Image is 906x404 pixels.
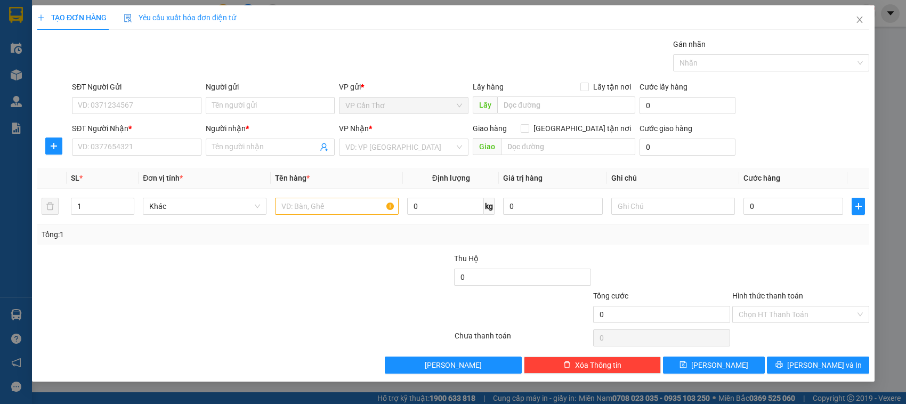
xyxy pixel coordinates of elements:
[345,98,462,114] span: VP Cần Thơ
[453,330,592,349] div: Chưa thanh toán
[124,14,132,22] img: icon
[72,81,201,93] div: SĐT Người Gửi
[339,81,468,93] div: VP gửi
[473,138,501,155] span: Giao
[385,357,522,374] button: [PERSON_NAME]
[611,198,735,215] input: Ghi Chú
[149,198,260,214] span: Khác
[501,138,635,155] input: Dọc đường
[529,123,635,134] span: [GEOGRAPHIC_DATA] tận nơi
[563,361,570,369] span: delete
[662,357,765,374] button: save[PERSON_NAME]
[45,138,62,155] button: plus
[775,361,783,369] span: printer
[640,139,735,156] input: Cước giao hàng
[673,40,706,49] label: Gán nhãn
[72,123,201,134] div: SĐT Người Nhận
[691,359,748,371] span: [PERSON_NAME]
[852,198,865,215] button: plus
[732,292,803,300] label: Hình thức thanh toán
[339,124,369,133] span: VP Nhận
[852,202,864,211] span: plus
[640,83,687,91] label: Cước lấy hàng
[124,13,236,22] span: Yêu cầu xuất hóa đơn điện tử
[45,142,61,150] span: plus
[523,357,660,374] button: deleteXóa Thông tin
[432,174,470,182] span: Định lượng
[275,198,399,215] input: VD: Bàn, Ghế
[767,357,869,374] button: printer[PERSON_NAME] và In
[37,14,45,21] span: plus
[42,198,59,215] button: delete
[743,174,780,182] span: Cước hàng
[143,174,183,182] span: Đơn vị tính
[845,5,875,35] button: Close
[37,13,107,22] span: TẠO ĐƠN HÀNG
[42,229,350,240] div: Tổng: 1
[679,361,687,369] span: save
[320,143,328,151] span: user-add
[473,83,504,91] span: Lấy hàng
[473,124,507,133] span: Giao hàng
[607,168,739,189] th: Ghi chú
[275,174,310,182] span: Tên hàng
[484,198,495,215] span: kg
[787,359,862,371] span: [PERSON_NAME] và In
[70,174,79,182] span: SL
[640,97,735,114] input: Cước lấy hàng
[205,81,335,93] div: Người gửi
[640,124,692,133] label: Cước giao hàng
[593,292,628,300] span: Tổng cước
[503,198,603,215] input: 0
[575,359,621,371] span: Xóa Thông tin
[497,96,635,114] input: Dọc đường
[454,254,479,263] span: Thu Hộ
[503,174,543,182] span: Giá trị hàng
[855,15,864,24] span: close
[473,96,497,114] span: Lấy
[425,359,482,371] span: [PERSON_NAME]
[589,81,635,93] span: Lấy tận nơi
[205,123,335,134] div: Người nhận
